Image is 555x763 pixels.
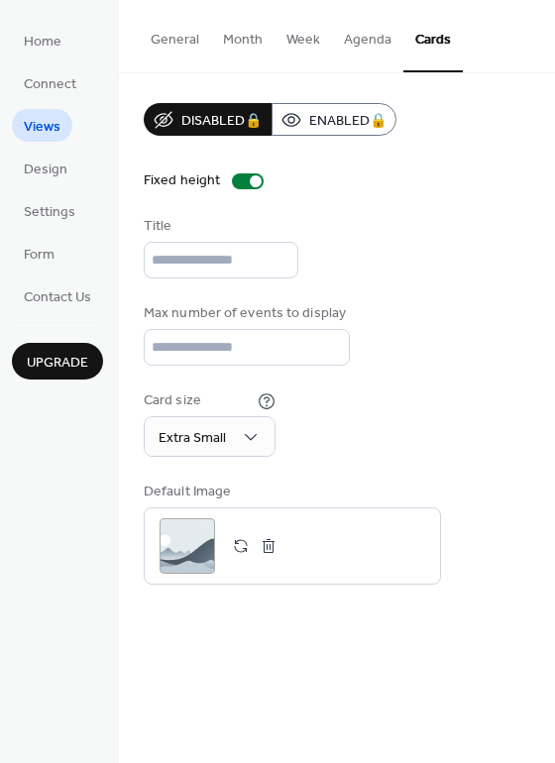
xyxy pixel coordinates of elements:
[144,303,346,324] div: Max number of events to display
[12,24,73,56] a: Home
[27,353,88,374] span: Upgrade
[159,425,226,452] span: Extra Small
[24,117,60,138] span: Views
[12,194,87,227] a: Settings
[24,202,75,223] span: Settings
[144,390,254,411] div: Card size
[12,152,79,184] a: Design
[12,279,103,312] a: Contact Us
[144,170,220,191] div: Fixed height
[144,216,294,237] div: Title
[24,32,61,53] span: Home
[12,109,72,142] a: Views
[160,518,215,574] div: ;
[12,237,66,270] a: Form
[24,245,55,266] span: Form
[24,160,67,180] span: Design
[144,482,437,502] div: Default Image
[24,74,76,95] span: Connect
[24,287,91,308] span: Contact Us
[12,343,103,380] button: Upgrade
[12,66,88,99] a: Connect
